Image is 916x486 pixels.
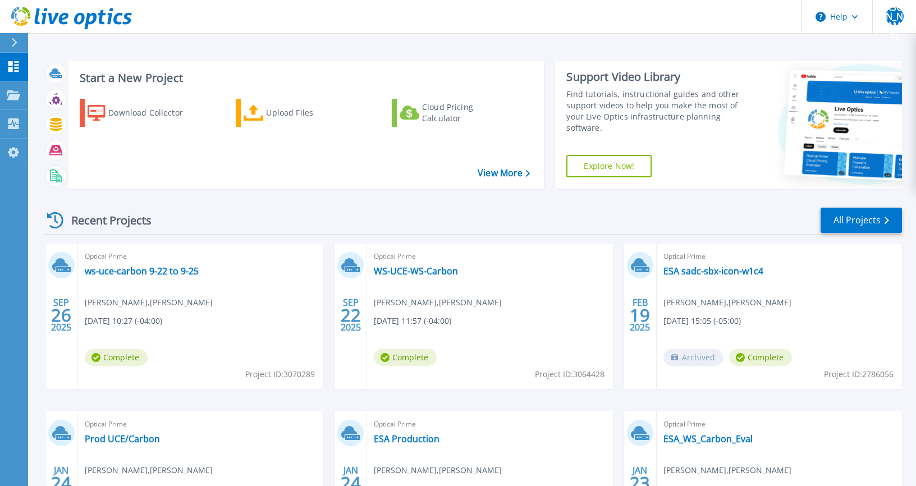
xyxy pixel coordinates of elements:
a: WS-UCE-WS-Carbon [374,265,458,277]
span: Project ID: 3064428 [535,368,604,380]
div: SEP 2025 [340,295,361,336]
span: [PERSON_NAME] , [PERSON_NAME] [85,464,213,476]
div: Find tutorials, instructional guides and other support videos to help you make the most of your L... [566,89,741,134]
a: ESA_WS_Carbon_Eval [663,433,753,444]
a: ESA Production [374,433,439,444]
span: [PERSON_NAME] , [PERSON_NAME] [374,296,502,309]
a: Download Collector [80,99,205,127]
span: Optical Prime [374,250,606,263]
span: Optical Prime [374,418,606,430]
a: View More [478,168,530,178]
span: [DATE] 15:05 (-05:00) [663,315,741,327]
span: 22 [341,310,361,320]
span: 26 [51,310,71,320]
span: Optical Prime [663,418,895,430]
span: Optical Prime [85,418,317,430]
span: Complete [729,349,792,366]
span: Project ID: 3070289 [245,368,315,380]
span: [PERSON_NAME] , [PERSON_NAME] [85,296,213,309]
div: FEB 2025 [629,295,651,336]
div: Recent Projects [43,207,167,234]
span: [PERSON_NAME] , [PERSON_NAME] [374,464,502,476]
span: [PERSON_NAME] , [PERSON_NAME] [663,464,791,476]
span: Complete [374,349,437,366]
a: Upload Files [236,99,361,127]
div: Support Video Library [566,70,741,84]
span: Project ID: 2786056 [824,368,894,380]
span: [PERSON_NAME] , [PERSON_NAME] [663,296,791,309]
a: Explore Now! [566,155,652,177]
a: ESA sadc-sbx-icon-w1c4 [663,265,763,277]
span: Archived [663,349,723,366]
span: Optical Prime [663,250,895,263]
div: SEP 2025 [51,295,72,336]
span: [DATE] 10:27 (-04:00) [85,315,162,327]
a: ws-uce-carbon 9-22 to 9-25 [85,265,199,277]
div: Cloud Pricing Calculator [422,102,512,124]
h3: Start a New Project [80,72,530,84]
span: Complete [85,349,148,366]
span: 19 [630,310,650,320]
a: Prod UCE/Carbon [85,433,160,444]
span: Optical Prime [85,250,317,263]
span: [DATE] 11:57 (-04:00) [374,315,451,327]
a: All Projects [821,208,902,233]
a: Cloud Pricing Calculator [392,99,517,127]
div: Upload Files [266,102,356,124]
div: Download Collector [108,102,198,124]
